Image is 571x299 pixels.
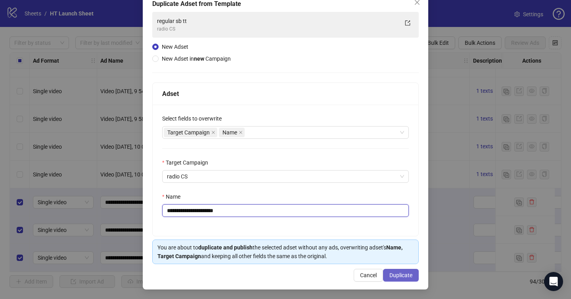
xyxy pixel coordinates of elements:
div: You are about to the selected adset without any ads, overwriting adset's and keeping all other fi... [157,243,414,261]
span: radio CS [167,171,404,182]
span: New Adset in Campaign [162,56,231,62]
strong: Name, Target Campaign [157,244,402,259]
span: Duplicate [389,272,412,278]
button: Cancel [354,269,383,282]
strong: new [194,56,204,62]
div: regular sb tt [157,17,398,25]
span: export [405,20,410,26]
span: Cancel [360,272,377,278]
span: Target Campaign [164,128,217,137]
label: Target Campaign [162,158,213,167]
input: Name [162,204,409,217]
span: close [239,130,243,134]
span: Target Campaign [167,128,210,137]
div: Open Intercom Messenger [544,272,563,291]
span: Name [222,128,237,137]
label: Select fields to overwrite [162,114,227,123]
button: Duplicate [383,269,419,282]
div: radio CS [157,25,398,33]
label: Name [162,192,186,201]
span: close [211,130,215,134]
span: New Adset [162,44,188,50]
span: Name [219,128,245,137]
strong: duplicate and publish [198,244,253,251]
div: Adset [162,89,409,99]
